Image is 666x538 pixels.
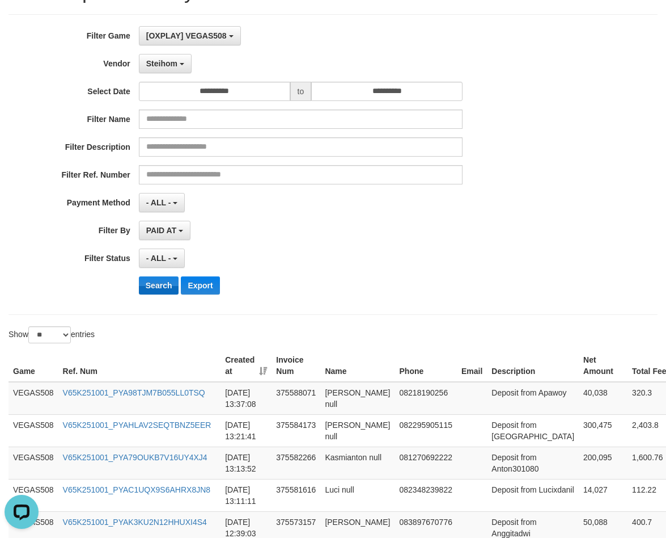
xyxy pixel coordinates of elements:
th: Invoice Num [272,350,320,382]
button: Search [139,276,179,295]
th: Game [9,350,58,382]
th: Phone [395,350,457,382]
button: - ALL - [139,249,185,268]
a: V65K251001_PYA98TJM7B055LL0TSQ [63,388,205,397]
th: Email [457,350,487,382]
td: 40,038 [579,382,627,415]
button: Steihom [139,54,192,73]
td: [PERSON_NAME] null [320,382,394,415]
span: [OXPLAY] VEGAS508 [146,31,227,40]
label: Show entries [9,326,95,343]
td: 082295905115 [395,414,457,447]
td: Deposit from Lucixdanil [487,479,579,511]
td: [PERSON_NAME] null [320,414,394,447]
td: [DATE] 13:21:41 [220,414,272,447]
button: [OXPLAY] VEGAS508 [139,26,241,45]
button: Open LiveChat chat widget [5,5,39,39]
td: 375581616 [272,479,320,511]
td: 375584173 [272,414,320,447]
td: 200,095 [579,447,627,479]
td: [DATE] 13:11:11 [220,479,272,511]
td: 14,027 [579,479,627,511]
button: PAID AT [139,221,190,240]
td: 081270692222 [395,447,457,479]
td: Deposit from Anton301080 [487,447,579,479]
a: V65K251001_PYA79OUKB7V16UY4XJ4 [63,453,207,462]
td: [DATE] 13:13:52 [220,447,272,479]
td: 300,475 [579,414,627,447]
td: 375582266 [272,447,320,479]
a: V65K251001_PYAK3KU2N12HHUXI4S4 [63,518,207,527]
button: Export [181,276,219,295]
td: 082348239822 [395,479,457,511]
td: VEGAS508 [9,479,58,511]
td: Luci null [320,479,394,511]
td: 08218190256 [395,382,457,415]
td: Deposit from Apawoy [487,382,579,415]
th: Net Amount [579,350,627,382]
td: 375588071 [272,382,320,415]
th: Description [487,350,579,382]
span: PAID AT [146,226,176,235]
th: Created at: activate to sort column ascending [220,350,272,382]
span: to [290,82,312,101]
td: Deposit from [GEOGRAPHIC_DATA] [487,414,579,447]
td: VEGAS508 [9,382,58,415]
a: V65K251001_PYAC1UQX9S6AHRX8JN8 [63,485,210,494]
span: - ALL - [146,198,171,207]
th: Ref. Num [58,350,221,382]
td: VEGAS508 [9,414,58,447]
button: - ALL - [139,193,185,212]
td: Kasmianton null [320,447,394,479]
a: V65K251001_PYAHLAV2SEQTBNZ5EER [63,421,211,430]
span: - ALL - [146,254,171,263]
td: [DATE] 13:37:08 [220,382,272,415]
td: VEGAS508 [9,447,58,479]
select: Showentries [28,326,71,343]
span: Steihom [146,59,177,68]
th: Name [320,350,394,382]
